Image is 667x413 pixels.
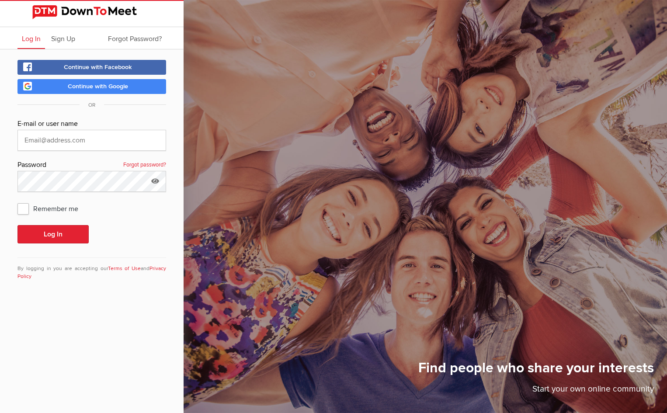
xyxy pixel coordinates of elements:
[17,118,166,130] div: E-mail or user name
[32,5,151,19] img: DownToMeet
[17,225,89,243] button: Log In
[123,160,166,171] a: Forgot password?
[17,201,87,216] span: Remember me
[47,27,80,49] a: Sign Up
[17,60,166,75] a: Continue with Facebook
[22,35,41,43] span: Log In
[64,63,132,71] span: Continue with Facebook
[17,257,166,281] div: By logging in you are accepting our and
[80,102,104,108] span: OR
[17,160,166,171] div: Password
[17,130,166,151] input: Email@address.com
[17,79,166,94] a: Continue with Google
[418,383,654,400] p: Start your own online community
[17,27,45,49] a: Log In
[108,265,141,272] a: Terms of Use
[68,83,128,90] span: Continue with Google
[418,359,654,383] h1: Find people who share your interests
[108,35,162,43] span: Forgot Password?
[51,35,75,43] span: Sign Up
[104,27,166,49] a: Forgot Password?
